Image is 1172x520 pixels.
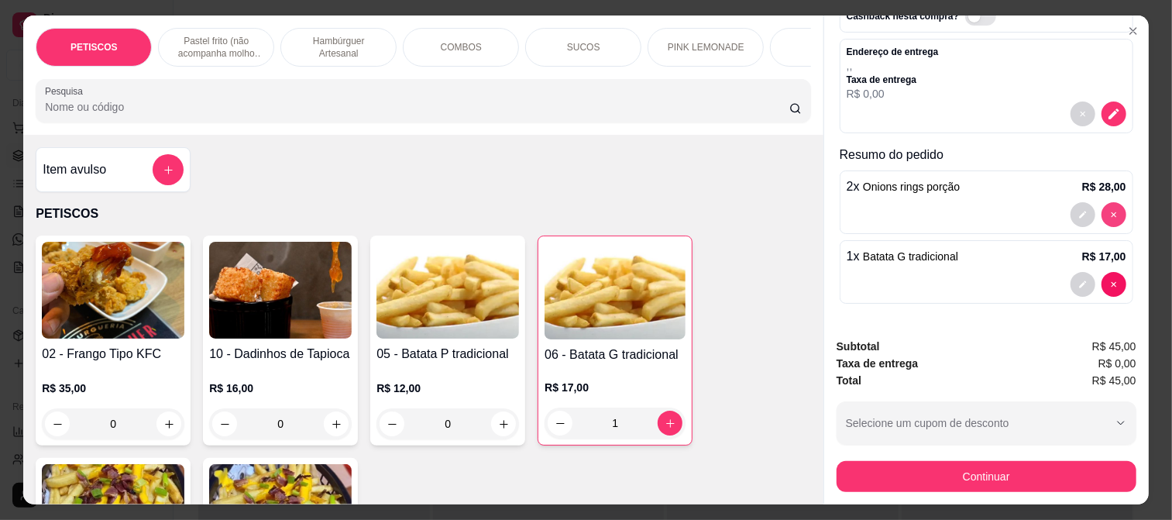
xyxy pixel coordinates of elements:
h4: 06 - Batata G tradicional [545,346,686,364]
button: decrease-product-quantity [1102,202,1126,227]
button: increase-product-quantity [324,412,349,436]
h4: 10 - Dadinhos de Tapioca [209,345,352,363]
p: Endereço de entrega [847,46,939,58]
img: product-image [376,242,519,339]
strong: Taxa de entrega [837,357,919,370]
p: R$ 28,00 [1082,179,1126,195]
button: decrease-product-quantity [548,411,572,436]
button: Selecione um cupom de desconto [837,401,1136,445]
button: decrease-product-quantity [1071,272,1095,297]
p: R$ 0,00 [847,86,939,102]
p: R$ 16,00 [209,381,352,396]
span: R$ 0,00 [1098,355,1136,372]
button: increase-product-quantity [658,411,682,436]
label: Pesquisa [45,84,88,98]
span: Onions rings porção [863,181,960,193]
button: decrease-product-quantity [1071,102,1095,126]
button: decrease-product-quantity [1102,102,1126,126]
button: decrease-product-quantity [380,412,404,436]
strong: Subtotal [837,340,880,353]
p: R$ 17,00 [1082,249,1126,264]
h4: 02 - Frango Tipo KFC [42,345,184,363]
p: COMBOS [441,41,482,53]
p: SUCOS [567,41,600,53]
p: R$ 17,00 [545,380,686,395]
button: decrease-product-quantity [1102,272,1126,297]
img: product-image [42,242,184,339]
p: Taxa de entrega [847,74,939,86]
p: PETISCOS [70,41,118,53]
p: Cashback nesta compra? [847,10,959,22]
span: Batata G tradicional [863,250,958,263]
h4: 05 - Batata P tradicional [376,345,519,363]
p: Hambúrguer Artesanal [294,35,383,60]
span: R$ 45,00 [1092,338,1136,355]
p: R$ 35,00 [42,381,184,396]
img: product-image [209,242,352,339]
h4: Item avulso [43,160,106,179]
p: , , [847,58,939,74]
p: Pastel frito (não acompanha molho artesanal) [171,35,261,60]
p: PINK LEMONADE [668,41,744,53]
button: Close [1121,19,1146,43]
button: decrease-product-quantity [212,412,237,436]
p: Resumo do pedido [840,146,1133,164]
input: Pesquisa [45,99,789,115]
button: decrease-product-quantity [1071,202,1095,227]
p: R$ 12,00 [376,381,519,396]
p: PETISCOS [36,205,810,223]
span: R$ 45,00 [1092,372,1136,389]
button: increase-product-quantity [491,412,516,436]
button: Continuar [837,461,1136,492]
img: product-image [545,243,686,339]
label: Automatic updates [965,7,1002,26]
strong: Total [837,374,861,387]
p: 1 x [847,247,958,266]
button: add-separate-item [153,154,184,185]
p: 2 x [847,177,961,196]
